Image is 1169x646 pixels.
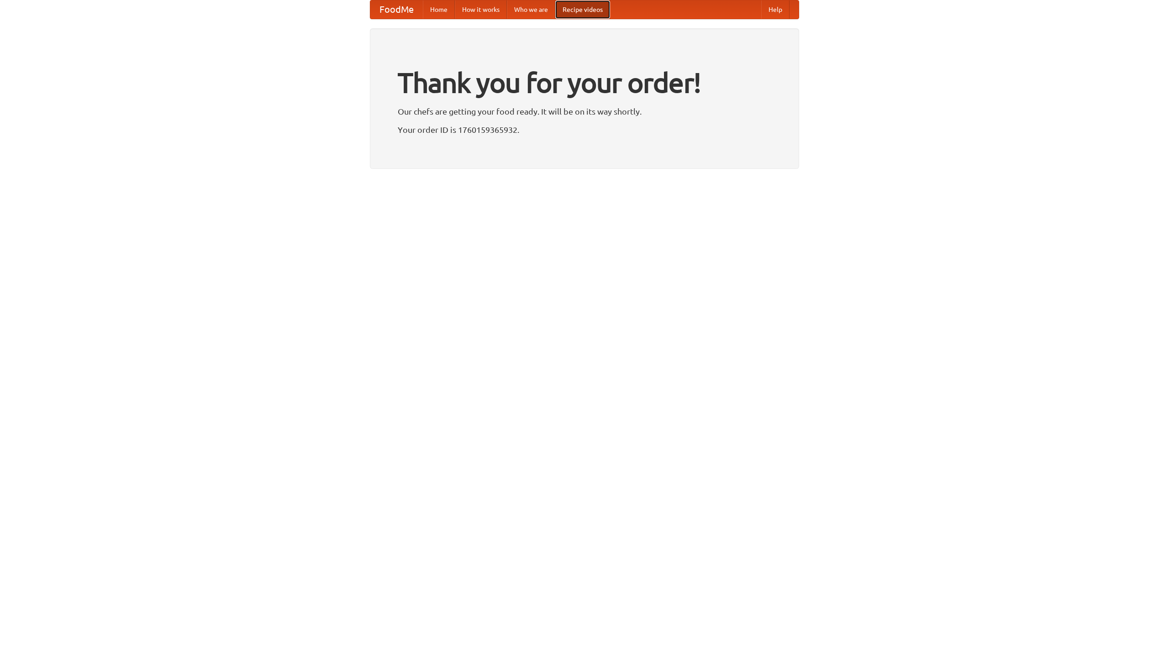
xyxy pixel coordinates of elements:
a: Help [761,0,790,19]
a: FoodMe [370,0,423,19]
h1: Thank you for your order! [398,61,771,105]
a: Who we are [507,0,555,19]
a: Home [423,0,455,19]
p: Our chefs are getting your food ready. It will be on its way shortly. [398,105,771,118]
a: How it works [455,0,507,19]
a: Recipe videos [555,0,610,19]
p: Your order ID is 1760159365932. [398,123,771,137]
